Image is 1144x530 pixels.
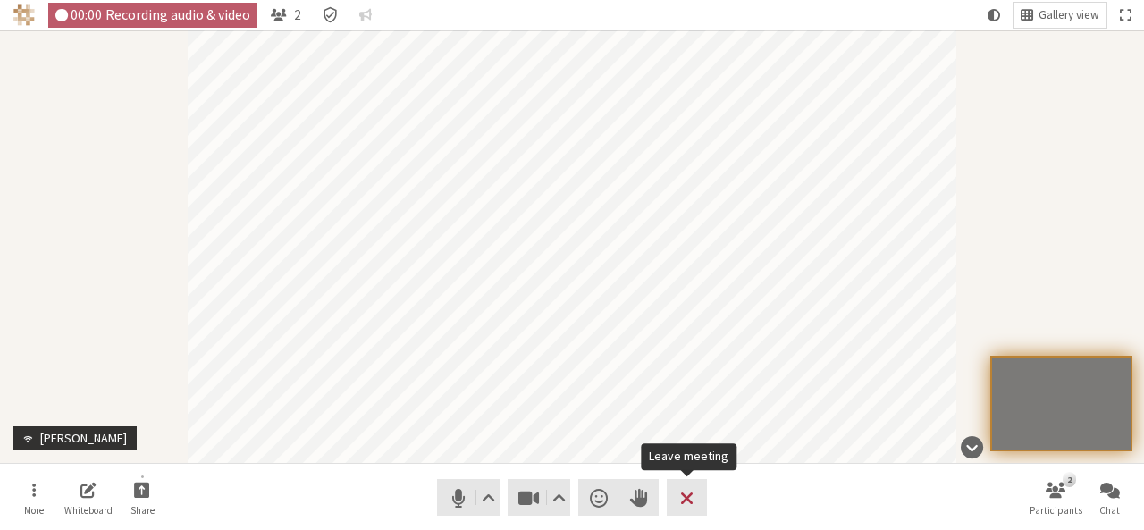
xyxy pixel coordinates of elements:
span: Chat [1099,505,1120,516]
button: Audio settings [476,479,499,516]
span: Whiteboard [64,505,113,516]
span: Gallery view [1039,9,1099,22]
span: More [24,505,44,516]
button: Open shared whiteboard [63,474,114,522]
button: Fullscreen [1113,3,1138,28]
button: Change layout [1014,3,1106,28]
button: Open participant list [1030,474,1081,522]
button: Mute (Alt+A) [437,479,500,516]
button: Leave meeting [667,479,707,516]
button: Send a reaction [578,479,618,516]
div: Meeting details Encryption enabled [315,3,346,28]
div: 2 [1063,472,1076,486]
button: Video setting [548,479,570,516]
span: 2 [294,7,301,22]
div: Audio & video [48,3,258,28]
span: Participants [1030,505,1082,516]
button: Open participant list [264,3,308,28]
span: Share [130,505,155,516]
span: 00:00 [71,7,102,22]
button: Open chat [1085,474,1135,522]
button: Raise hand [618,479,659,516]
span: Recording audio & video [105,7,250,22]
div: [PERSON_NAME] [34,429,133,448]
button: Using system theme [980,3,1007,28]
button: Open menu [9,474,59,522]
img: Iotum [13,4,35,26]
button: Hide [955,427,989,467]
button: Conversation [352,3,379,28]
button: Stop video (Alt+V) [508,479,570,516]
button: Start sharing [117,474,167,522]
